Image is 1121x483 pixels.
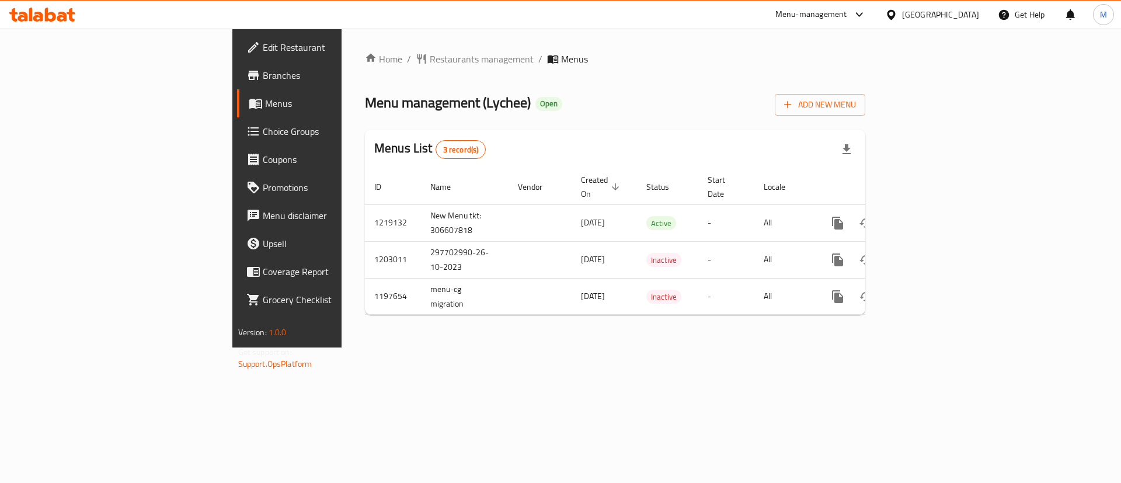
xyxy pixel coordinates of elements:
[238,356,312,371] a: Support.OpsPlatform
[237,201,420,230] a: Menu disclaimer
[646,253,681,267] span: Inactive
[824,246,852,274] button: more
[421,204,509,241] td: New Menu tkt: 306607818
[824,209,852,237] button: more
[237,258,420,286] a: Coverage Report
[581,252,605,267] span: [DATE]
[775,94,865,116] button: Add New Menu
[374,180,396,194] span: ID
[538,52,542,66] li: /
[708,173,740,201] span: Start Date
[237,89,420,117] a: Menus
[263,265,410,279] span: Coverage Report
[646,217,676,230] span: Active
[535,97,562,111] div: Open
[535,99,562,109] span: Open
[646,216,676,230] div: Active
[237,61,420,89] a: Branches
[814,169,945,205] th: Actions
[238,345,292,360] span: Get support on:
[561,52,588,66] span: Menus
[754,241,814,278] td: All
[269,325,287,340] span: 1.0.0
[430,52,534,66] span: Restaurants management
[698,278,754,315] td: -
[698,241,754,278] td: -
[775,8,847,22] div: Menu-management
[754,278,814,315] td: All
[263,124,410,138] span: Choice Groups
[237,117,420,145] a: Choice Groups
[764,180,800,194] span: Locale
[824,283,852,311] button: more
[237,33,420,61] a: Edit Restaurant
[436,144,486,155] span: 3 record(s)
[263,293,410,307] span: Grocery Checklist
[581,215,605,230] span: [DATE]
[263,40,410,54] span: Edit Restaurant
[784,98,856,112] span: Add New Menu
[421,241,509,278] td: 297702990-26-10-2023
[263,237,410,251] span: Upsell
[238,325,267,340] span: Version:
[237,173,420,201] a: Promotions
[852,283,880,311] button: Change Status
[263,180,410,194] span: Promotions
[416,52,534,66] a: Restaurants management
[263,152,410,166] span: Coupons
[581,289,605,304] span: [DATE]
[581,173,623,201] span: Created On
[852,209,880,237] button: Change Status
[646,180,684,194] span: Status
[237,230,420,258] a: Upsell
[430,180,466,194] span: Name
[265,96,410,110] span: Menus
[852,246,880,274] button: Change Status
[436,140,486,159] div: Total records count
[365,169,945,315] table: enhanced table
[237,145,420,173] a: Coupons
[518,180,558,194] span: Vendor
[902,8,979,21] div: [GEOGRAPHIC_DATA]
[421,278,509,315] td: menu-cg migration
[374,140,486,159] h2: Menus List
[754,204,814,241] td: All
[833,135,861,164] div: Export file
[237,286,420,314] a: Grocery Checklist
[365,89,531,116] span: Menu management ( Lychee )
[365,52,865,66] nav: breadcrumb
[1100,8,1107,21] span: M
[263,68,410,82] span: Branches
[263,209,410,223] span: Menu disclaimer
[698,204,754,241] td: -
[646,290,681,304] span: Inactive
